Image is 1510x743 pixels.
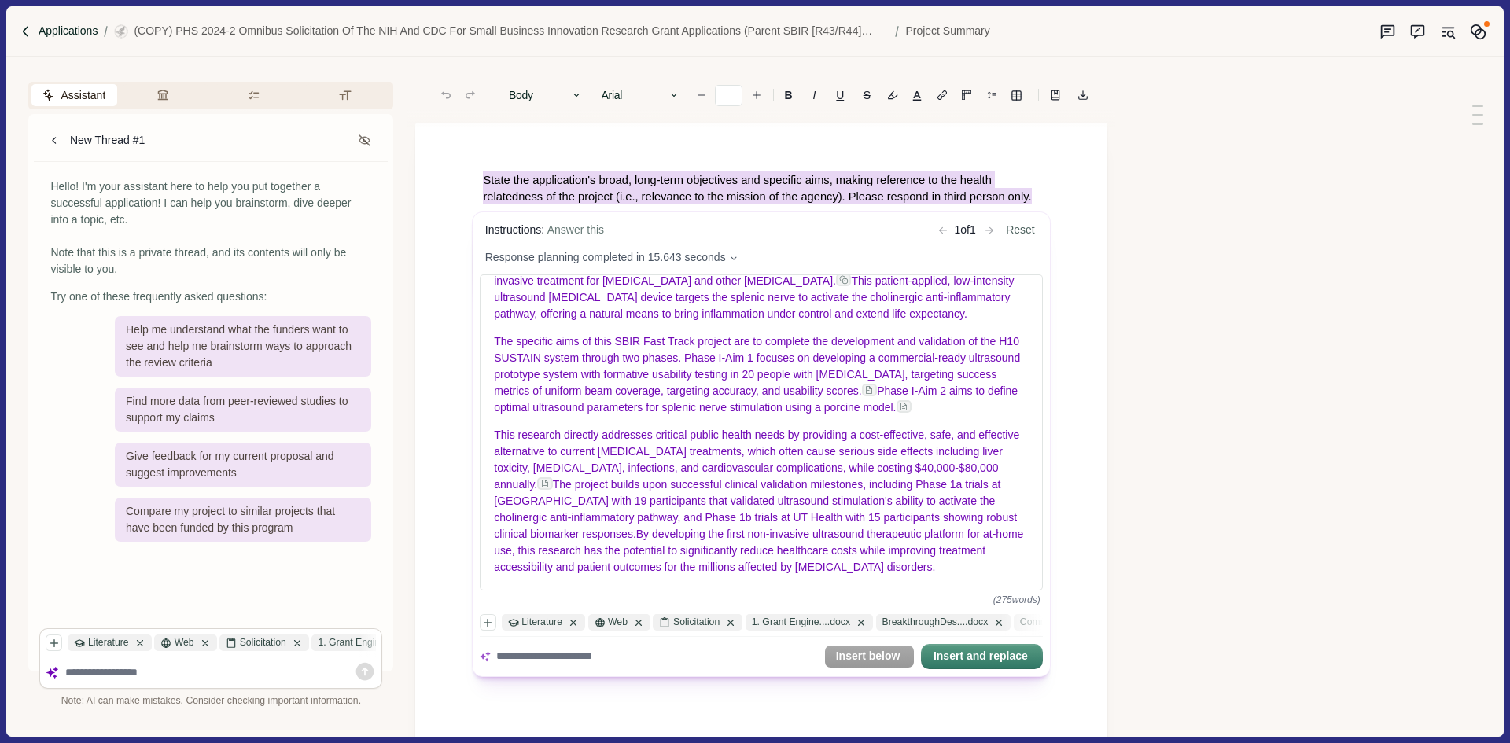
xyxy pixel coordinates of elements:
span: Answer this [547,224,604,237]
div: Hello! I'm your assistant here to help you put together a successful application! I can help you ... [50,178,371,278]
div: Commercializati...only) [1014,614,1140,631]
a: (COPY) PHS 2024-2 Omnibus Solicitation of the NIH and CDC for Small Business Innovation Research ... [114,23,889,39]
button: Response planning completed in 15.643 seconds [485,250,739,267]
div: Web [588,614,650,631]
button: Undo [435,84,457,106]
div: Literature [502,614,585,631]
button: B [776,84,801,106]
div: 1. Grant Engine....docx [746,614,873,631]
button: I [803,84,825,106]
span: State the application's broad, long-term objectives and specific aims, making reference to the he... [483,171,1031,204]
span: This research directly addresses critical public health needs by providing a cost-effective, safe... [495,429,1023,491]
div: Solicitation [219,634,309,651]
button: Adjust margins [956,84,978,106]
img: Forward slash icon [889,24,905,39]
u: U [836,90,844,101]
span: This patient-applied, low-intensity ultrasound [MEDICAL_DATA] device targets the splenic nerve to... [495,275,1018,321]
span: The project builds upon successful clinical validation milestones, including Phase 1a trials at [... [495,479,1027,574]
button: S [855,84,878,106]
span: The specific aims of this SBIR Fast Track project are to complete the development and validation ... [495,336,1024,398]
img: (COPY) PHS 2024-2 Omnibus Solicitation of the NIH and CDC for Small Business Innovation Research ... [114,24,128,39]
div: Solicitation [654,614,743,631]
button: U [828,84,853,106]
a: Project Summary [905,23,989,39]
button: Line height [931,84,953,106]
div: BreakthroughDes....docx [876,614,1011,631]
div: Give feedback for my current proposal and suggest improvements [115,443,371,487]
button: Insert below [825,646,914,668]
button: Arial [593,84,687,106]
div: 1. Grant Engine....docx [311,634,439,651]
div: Find more data from peer-reviewed studies to support my claims [115,388,371,432]
div: 1 of 1 [933,223,1001,239]
div: Note: AI can make mistakes. Consider checking important information. [39,694,382,708]
div: Compare my project to similar projects that have been funded by this program [115,498,371,542]
a: Applications [39,23,98,39]
span: Response planning completed in 15.643 seconds [485,250,726,267]
button: Decrease font size [691,84,713,106]
button: Insert and replace [923,646,1041,668]
button: Increase font size [746,84,768,106]
b: B [785,90,793,101]
button: Line height [981,84,1003,106]
span: Instructions: [483,224,545,237]
div: New Thread #1 [70,132,145,149]
div: Try one of these frequently asked questions: [50,289,371,305]
img: Forward slash icon [19,24,33,39]
div: Help me understand what the funders want to see and help me brainstorm ways to approach the revie... [115,316,371,377]
button: Line height [1005,84,1027,106]
i: I [813,90,816,101]
button: Line height [1044,84,1066,106]
s: S [864,90,871,101]
button: Redo [459,84,481,106]
div: Literature [68,634,151,651]
div: Web [154,634,216,651]
img: Forward slash icon [98,24,114,39]
button: Reset [1001,223,1041,239]
div: ( 275 word s ) [993,594,1044,608]
button: Export to docx [1072,84,1094,106]
p: (COPY) PHS 2024-2 Omnibus Solicitation of the NIH and CDC for Small Business Innovation Research ... [134,23,889,39]
span: Assistant [61,87,105,104]
button: Body [501,84,591,106]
